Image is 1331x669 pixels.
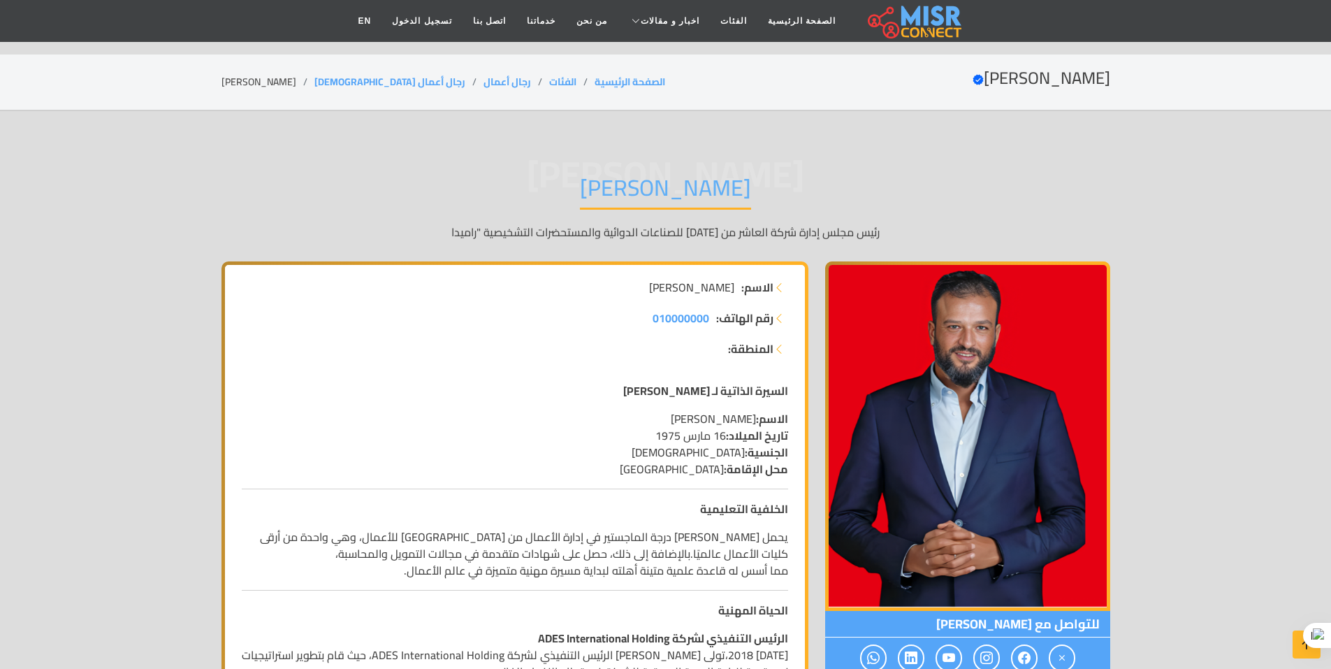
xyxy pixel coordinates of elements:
li: [PERSON_NAME] [221,75,314,89]
img: main.misr_connect [868,3,961,38]
a: رجال أعمال [DEMOGRAPHIC_DATA] [314,73,465,91]
strong: الجنسية: [745,442,788,463]
a: الفئات [549,73,576,91]
h1: [PERSON_NAME] [580,174,751,210]
a: الفئات [710,8,757,34]
span: 010000000 [653,308,709,329]
a: من نحن [566,8,618,34]
a: رجال أعمال [483,73,531,91]
p: يحمل [PERSON_NAME] درجة الماجستير في إدارة الأعمال من [GEOGRAPHIC_DATA] للأعمال، وهي واحدة من أرق... [242,528,788,579]
a: EN [348,8,382,34]
strong: السيرة الذاتية لـ [PERSON_NAME] [623,380,788,401]
a: الصفحة الرئيسية [595,73,665,91]
span: للتواصل مع [PERSON_NAME] [825,611,1110,638]
span: [PERSON_NAME] [649,279,734,296]
strong: الاسم: [741,279,773,296]
strong: رقم الهاتف: [716,310,773,326]
a: الصفحة الرئيسية [757,8,846,34]
a: 010000000 [653,310,709,326]
a: خدماتنا [516,8,566,34]
p: رئيس مجلس إدارة شركة العاشر من [DATE] للصناعات الدوائية والمستحضرات التشخيصية "راميدا [221,224,1110,240]
a: اخبار و مقالات [618,8,710,34]
strong: محل الإقامة: [724,459,788,480]
a: تسجيل الدخول [381,8,462,34]
strong: الاسم: [756,408,788,429]
strong: الحياة المهنية [718,600,788,621]
strong: الخلفية التعليمية [700,498,788,519]
h2: [PERSON_NAME] [973,69,1110,89]
svg: Verified account [973,74,984,85]
p: [PERSON_NAME] 16 مارس 1975 [DEMOGRAPHIC_DATA] [GEOGRAPHIC_DATA] [242,410,788,477]
span: اخبار و مقالات [641,15,699,27]
strong: تاريخ الميلاد: [726,425,788,446]
strong: المنطقة: [728,340,773,357]
strong: الرئيس التنفيذي لشركة ADES International Holding [538,628,788,649]
img: أيمن ممدوح [825,261,1110,611]
a: اتصل بنا [463,8,516,34]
